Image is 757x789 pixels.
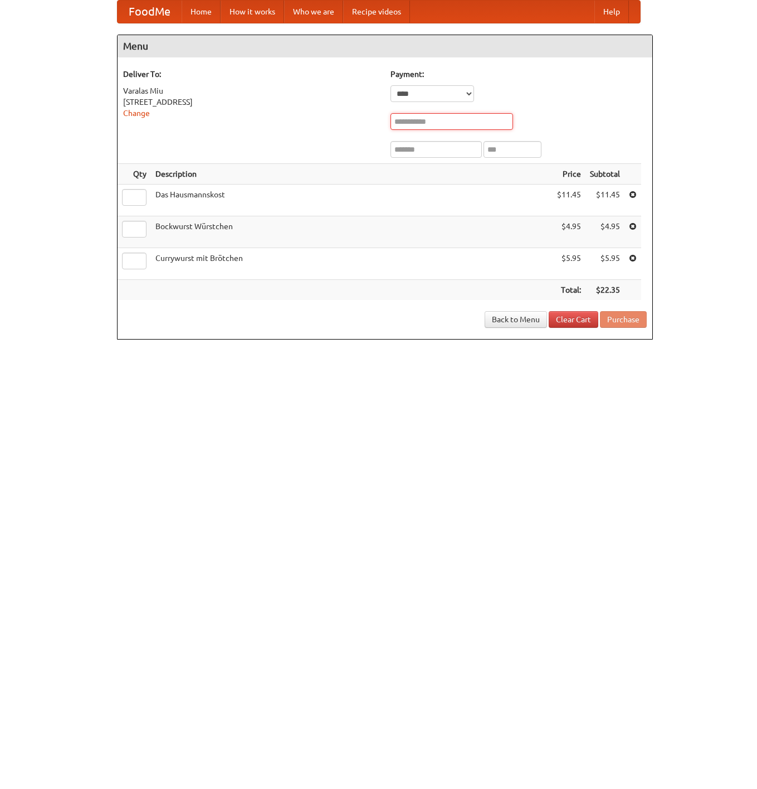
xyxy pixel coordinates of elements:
[553,185,585,216] td: $11.45
[553,248,585,280] td: $5.95
[390,69,647,80] h5: Payment:
[585,280,624,301] th: $22.35
[594,1,629,23] a: Help
[553,164,585,185] th: Price
[585,185,624,216] td: $11.45
[151,164,553,185] th: Description
[284,1,343,23] a: Who we are
[553,280,585,301] th: Total:
[151,216,553,248] td: Bockwurst Würstchen
[123,109,150,118] a: Change
[182,1,221,23] a: Home
[485,311,547,328] a: Back to Menu
[585,248,624,280] td: $5.95
[123,85,379,96] div: Varalas Miu
[118,35,652,57] h4: Menu
[600,311,647,328] button: Purchase
[118,1,182,23] a: FoodMe
[343,1,410,23] a: Recipe videos
[123,69,379,80] h5: Deliver To:
[585,216,624,248] td: $4.95
[151,185,553,216] td: Das Hausmannskost
[221,1,284,23] a: How it works
[123,96,379,108] div: [STREET_ADDRESS]
[118,164,151,185] th: Qty
[585,164,624,185] th: Subtotal
[151,248,553,280] td: Currywurst mit Brötchen
[553,216,585,248] td: $4.95
[549,311,598,328] a: Clear Cart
